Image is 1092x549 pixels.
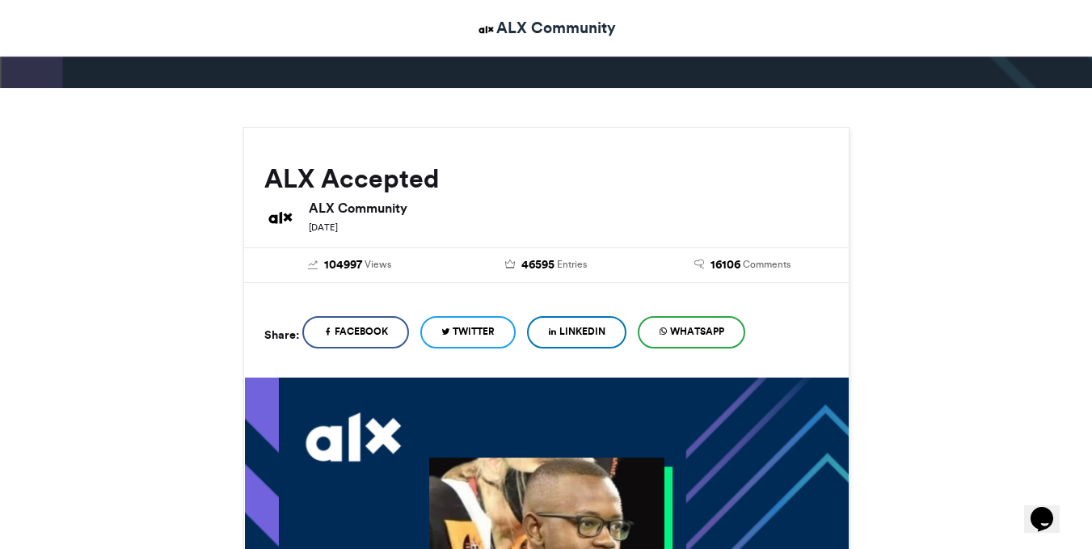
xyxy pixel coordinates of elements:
small: [DATE] [309,222,338,233]
span: Comments [743,257,791,272]
a: Twitter [420,316,516,348]
span: 104997 [324,256,362,274]
span: 16106 [710,256,740,274]
a: 16106 Comments [656,256,828,274]
h2: ALX Accepted [264,164,828,193]
img: ALX Community [476,19,496,40]
h5: Share: [264,324,299,345]
h6: ALX Community [309,201,828,214]
a: LinkedIn [527,316,626,348]
img: ALX Community [264,201,297,234]
a: WhatsApp [638,316,745,348]
span: WhatsApp [670,324,724,339]
a: Facebook [302,316,409,348]
span: Entries [557,257,587,272]
span: 46595 [521,256,554,274]
a: 46595 Entries [460,256,632,274]
span: Facebook [335,324,388,339]
a: 104997 Views [264,256,436,274]
span: LinkedIn [559,324,605,339]
span: Views [365,257,391,272]
iframe: chat widget [1024,484,1076,533]
span: Twitter [453,324,495,339]
a: ALX Community [476,16,616,40]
